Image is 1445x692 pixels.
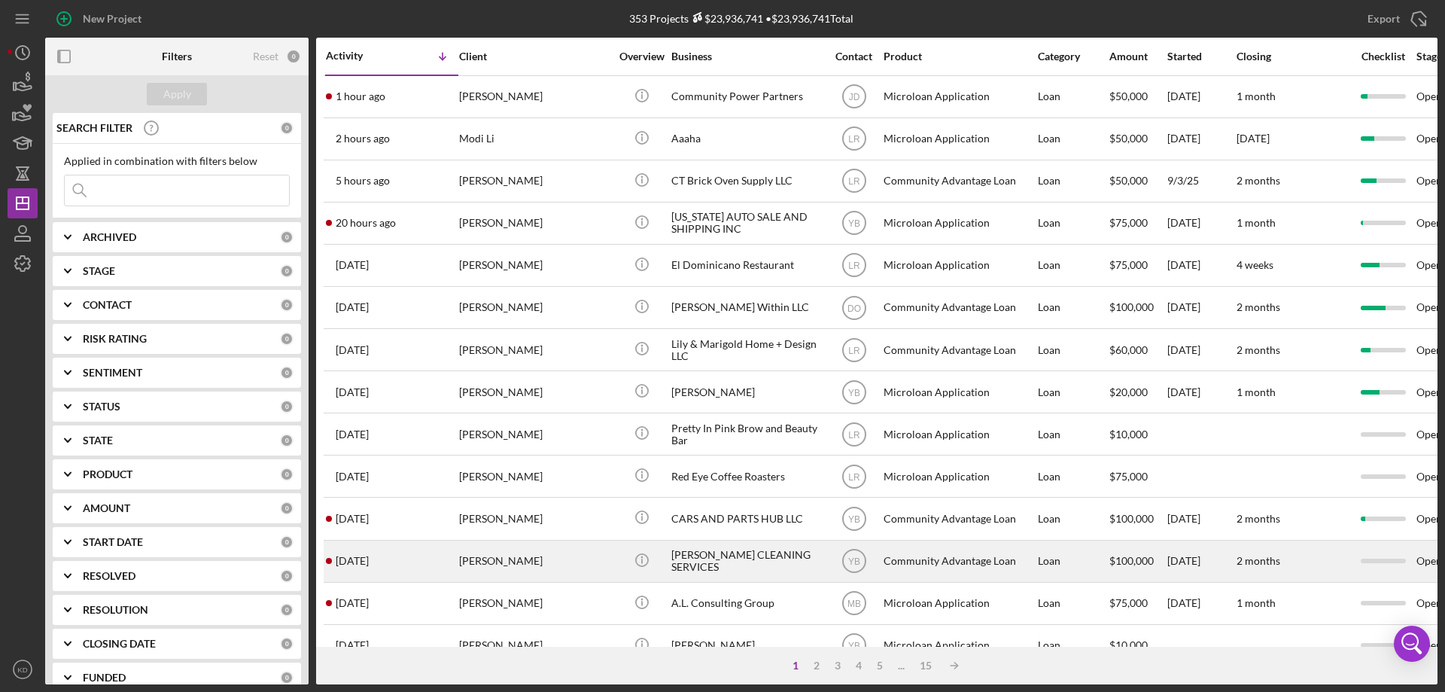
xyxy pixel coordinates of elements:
[1038,77,1108,117] div: Loan
[459,77,610,117] div: [PERSON_NAME]
[1109,300,1154,313] span: $100,000
[671,498,822,538] div: CARS AND PARTS HUB LLC
[1109,470,1148,483] span: $75,000
[459,584,610,623] div: [PERSON_NAME]
[1109,554,1154,567] span: $100,000
[1237,50,1349,62] div: Closing
[459,626,610,666] div: [PERSON_NAME]
[1109,596,1148,609] span: $75,000
[1351,50,1415,62] div: Checklist
[848,92,859,102] text: JD
[1167,77,1235,117] div: [DATE]
[336,386,369,398] time: 2025-09-11 01:51
[83,434,113,447] b: STATE
[613,50,670,62] div: Overview
[1352,4,1437,34] button: Export
[1237,343,1280,356] time: 2 months
[884,584,1034,623] div: Microloan Application
[1367,4,1400,34] div: Export
[671,330,822,370] div: Lily & Marigold Home + Design LLC
[1038,245,1108,285] div: Loan
[1038,161,1108,201] div: Loan
[848,345,860,355] text: LR
[884,541,1034,581] div: Community Advantage Loan
[1109,386,1148,398] span: $20,000
[1038,626,1108,666] div: Loan
[1167,541,1235,581] div: [DATE]
[336,597,369,609] time: 2025-09-10 01:13
[785,660,806,672] div: 1
[671,245,822,285] div: El Dominicano Restaurant
[163,83,191,105] div: Apply
[847,641,859,651] text: YB
[1394,626,1430,662] div: Open Intercom Messenger
[280,603,294,617] div: 0
[280,671,294,684] div: 0
[459,203,610,243] div: [PERSON_NAME]
[1038,203,1108,243] div: Loan
[884,498,1034,538] div: Community Advantage Loan
[459,245,610,285] div: [PERSON_NAME]
[336,133,390,145] time: 2025-09-16 18:26
[671,414,822,454] div: Pretty In Pink Brow and Beauty Bar
[83,4,141,34] div: New Project
[83,604,148,616] b: RESOLUTION
[336,175,390,187] time: 2025-09-16 15:31
[671,50,822,62] div: Business
[1038,288,1108,328] div: Loan
[459,119,610,159] div: Modi Li
[1109,174,1148,187] span: $50,000
[890,660,912,672] div: ...
[1237,300,1280,313] time: 2 months
[336,639,369,651] time: 2025-09-09 17:33
[884,203,1034,243] div: Microloan Application
[847,387,859,398] text: YB
[884,626,1034,666] div: Microloan Application
[83,672,126,684] b: FUNDED
[280,332,294,346] div: 0
[1109,343,1148,356] span: $60,000
[459,161,610,201] div: [PERSON_NAME]
[83,468,132,480] b: PRODUCT
[280,637,294,651] div: 0
[884,77,1034,117] div: Microloan Application
[847,303,861,313] text: DO
[280,501,294,515] div: 0
[1038,50,1108,62] div: Category
[847,514,859,525] text: YB
[1109,639,1148,651] span: $10,000
[1038,414,1108,454] div: Loan
[884,288,1034,328] div: Community Advantage Loan
[671,456,822,496] div: Red Eye Coffee Roasters
[336,259,369,271] time: 2025-09-15 16:15
[1237,132,1270,145] time: [DATE]
[1038,119,1108,159] div: Loan
[280,569,294,583] div: 0
[336,513,369,525] time: 2025-09-10 16:55
[1237,258,1273,271] time: 4 weeks
[826,50,882,62] div: Contact
[848,176,860,187] text: LR
[1167,50,1235,62] div: Started
[45,4,157,34] button: New Project
[1237,512,1280,525] time: 2 months
[1167,288,1235,328] div: [DATE]
[848,471,860,482] text: LR
[1237,216,1276,229] time: 1 month
[83,638,156,650] b: CLOSING DATE
[459,498,610,538] div: [PERSON_NAME]
[459,541,610,581] div: [PERSON_NAME]
[1038,541,1108,581] div: Loan
[326,50,392,62] div: Activity
[17,666,27,674] text: KD
[336,344,369,356] time: 2025-09-14 17:14
[912,660,939,672] div: 15
[689,12,763,25] div: $23,936,741
[1237,90,1276,102] time: 1 month
[827,660,848,672] div: 3
[8,654,38,684] button: KD
[884,119,1034,159] div: Microloan Application
[56,122,132,134] b: SEARCH FILTER
[64,155,290,167] div: Applied in combination with filters below
[280,400,294,413] div: 0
